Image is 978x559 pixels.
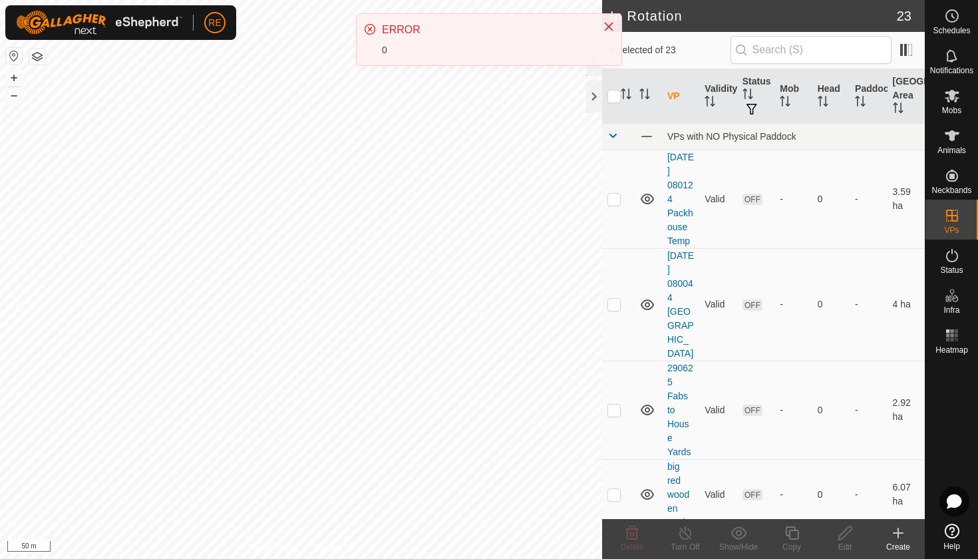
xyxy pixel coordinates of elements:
td: 0 [812,459,850,530]
a: Help [925,518,978,556]
span: Schedules [933,27,970,35]
div: Copy [765,541,818,553]
span: Delete [621,542,644,552]
p-sorticon: Activate to sort [780,98,790,108]
div: - [780,488,806,502]
button: – [6,87,22,103]
td: Valid [699,150,736,248]
span: 0 selected of 23 [610,43,731,57]
span: Help [943,542,960,550]
div: - [780,192,806,206]
span: OFF [742,194,762,205]
span: OFF [742,489,762,500]
div: Show/Hide [712,541,765,553]
p-sorticon: Activate to sort [705,98,715,108]
div: Edit [818,541,872,553]
div: Create [872,541,925,553]
p-sorticon: Activate to sort [855,98,866,108]
div: - [780,403,806,417]
div: ERROR [382,22,589,38]
a: Privacy Policy [248,542,298,554]
td: Valid [699,361,736,459]
span: RE [208,16,221,30]
td: 0 [812,361,850,459]
td: 3.59 ha [888,150,925,248]
td: Valid [699,459,736,530]
p-sorticon: Activate to sort [621,91,631,101]
p-sorticon: Activate to sort [639,91,650,101]
p-sorticon: Activate to sort [893,104,903,115]
p-sorticon: Activate to sort [742,91,753,101]
span: Notifications [930,67,973,75]
button: Map Layers [29,49,45,65]
span: VPs [944,226,959,234]
td: - [850,248,887,361]
p-sorticon: Activate to sort [818,98,828,108]
td: - [850,459,887,530]
th: Head [812,69,850,124]
div: - [780,297,806,311]
td: - [850,150,887,248]
img: Gallagher Logo [16,11,182,35]
span: Status [940,266,963,274]
span: Heatmap [935,346,968,354]
span: OFF [742,299,762,311]
td: 2.92 ha [888,361,925,459]
a: big red wooden yards [667,461,690,528]
td: 4 ha [888,248,925,361]
span: 23 [897,6,911,26]
a: 290625 Fabs to House Yards [667,363,693,457]
th: Paddock [850,69,887,124]
th: Mob [774,69,812,124]
span: Mobs [942,106,961,114]
input: Search (S) [731,36,892,64]
h2: In Rotation [610,8,897,24]
a: [DATE] 080044 [GEOGRAPHIC_DATA] [667,250,694,359]
td: 6.07 ha [888,459,925,530]
button: + [6,70,22,86]
th: [GEOGRAPHIC_DATA] Area [888,69,925,124]
th: Status [737,69,774,124]
td: 0 [812,248,850,361]
td: 0 [812,150,850,248]
a: Contact Us [314,542,353,554]
a: [DATE] 080124 Packhouse Temp [667,152,694,246]
span: OFF [742,405,762,416]
div: VPs with NO Physical Paddock [667,131,919,142]
td: - [850,361,887,459]
span: Infra [943,306,959,314]
span: Neckbands [931,186,971,194]
button: Reset Map [6,48,22,64]
span: Animals [937,146,966,154]
th: Validity [699,69,736,124]
div: 0 [382,43,589,57]
button: Close [599,17,618,36]
div: Turn Off [659,541,712,553]
th: VP [662,69,699,124]
td: Valid [699,248,736,361]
